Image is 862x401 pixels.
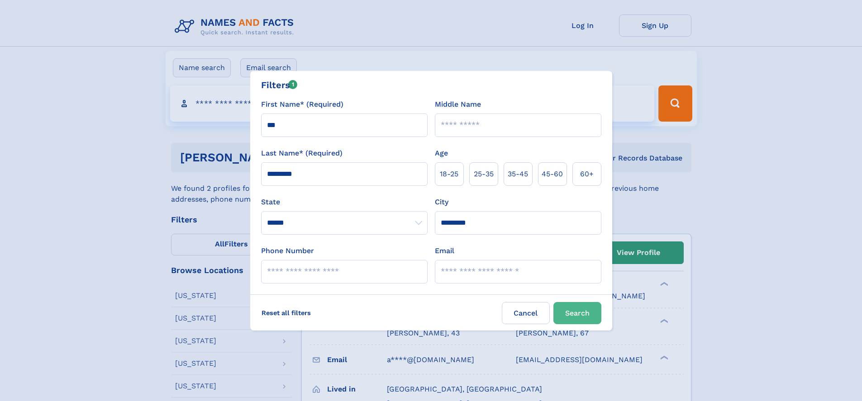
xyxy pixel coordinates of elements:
[261,245,314,256] label: Phone Number
[261,197,428,208] label: State
[474,169,494,179] span: 25‑35
[553,302,601,324] button: Search
[435,245,454,256] label: Email
[435,197,448,208] label: City
[435,148,448,159] label: Age
[256,302,317,324] label: Reset all filters
[580,169,594,179] span: 60+
[542,169,563,179] span: 45‑60
[440,169,458,179] span: 18‑25
[435,99,481,110] label: Middle Name
[508,169,528,179] span: 35‑45
[502,302,550,324] label: Cancel
[261,78,298,92] div: Filters
[261,148,343,159] label: Last Name* (Required)
[261,99,343,110] label: First Name* (Required)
